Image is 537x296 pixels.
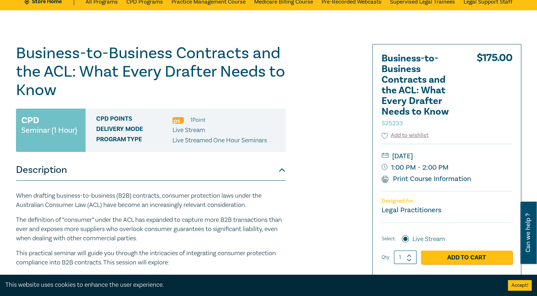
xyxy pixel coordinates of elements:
p: The definition of “consumer” under the ACL has expanded to capture more B2B transactions than eve... [16,215,286,243]
button: Accept cookies [508,280,532,291]
span: Delivery Mode [96,126,172,135]
span: Program type [96,136,172,145]
span: CPD Points [96,115,172,125]
small: S25233 [382,119,403,127]
small: [DATE] [382,150,512,162]
li: When a business is a “consumer” under the ACL [27,273,286,282]
label: Qty [382,253,389,261]
h1: Business-to-Business Contracts and the ACL: What Every Drafter Needs to Know [16,44,286,99]
li: 1 Point [190,115,206,125]
a: Add to Cart [421,251,512,264]
a: Print Course Information [382,174,471,183]
button: Description [16,159,286,181]
p: Designed for [382,198,512,204]
button: Add to wishlist [382,131,429,139]
h2: Business-to-Business Contracts and the ACL: What Every Drafter Needs to Know [382,53,460,128]
span: Live Stream [172,126,205,134]
p: Live Streamed One Hour Seminars [172,136,267,145]
small: Legal Practitioners [382,205,441,215]
div: This website uses cookies to enhance the user experience. [5,280,497,290]
input: 1 [394,251,417,264]
h3: CPD [21,114,39,127]
img: Professional Skills [172,117,184,124]
span: Select: [382,235,396,243]
label: Live Stream [412,235,445,244]
div: $ 175.00 [477,53,512,131]
p: This practical seminar will guide you through the intricacies of integrating consumer protection ... [16,249,286,267]
small: Seminar (1 Hour) [21,127,77,134]
span: Can we help ? [525,206,531,260]
small: 1:00 PM - 2:00 PM [382,162,512,173]
p: When drafting business-to-business (B2B) contracts, consumer protection laws under the Australian... [16,191,286,210]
